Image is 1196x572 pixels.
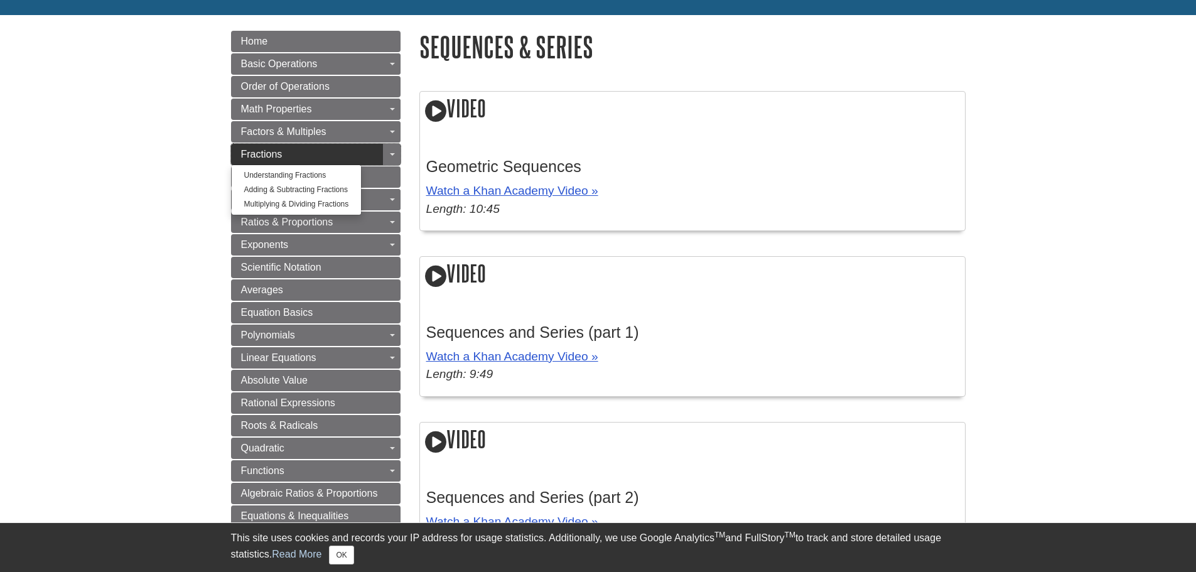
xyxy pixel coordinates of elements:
[785,531,795,539] sup: TM
[231,99,401,120] a: Math Properties
[231,144,401,165] a: Fractions
[231,257,401,278] a: Scientific Notation
[231,76,401,97] a: Order of Operations
[241,284,283,295] span: Averages
[231,325,401,346] a: Polynomials
[241,36,268,46] span: Home
[231,483,401,504] a: Algebraic Ratios & Proportions
[232,183,362,197] a: Adding & Subtracting Fractions
[231,370,401,391] a: Absolute Value
[231,392,401,414] a: Rational Expressions
[231,31,401,52] a: Home
[426,488,959,507] h3: Sequences and Series (part 2)
[241,375,308,386] span: Absolute Value
[232,197,362,212] a: Multiplying & Dividing Fractions
[241,420,318,431] span: Roots & Radicals
[231,460,401,482] a: Functions
[241,488,378,499] span: Algebraic Ratios & Proportions
[272,549,321,559] a: Read More
[241,239,289,250] span: Exponents
[426,350,598,363] a: Watch a Khan Academy Video »
[426,158,959,176] h3: Geometric Sequences
[241,104,312,114] span: Math Properties
[231,531,966,564] div: This site uses cookies and records your IP address for usage statistics. Additionally, we use Goo...
[231,279,401,301] a: Averages
[231,302,401,323] a: Equation Basics
[420,423,965,458] h2: Video
[231,438,401,459] a: Quadratic
[426,367,493,380] em: Length: 9:49
[420,257,965,293] h2: Video
[241,307,313,318] span: Equation Basics
[241,397,335,408] span: Rational Expressions
[241,262,321,273] span: Scientific Notation
[231,505,401,527] a: Equations & Inequalities
[426,515,598,528] a: Watch a Khan Academy Video »
[426,202,500,215] em: Length: 10:45
[241,443,284,453] span: Quadratic
[241,465,284,476] span: Functions
[426,184,598,197] a: Watch a Khan Academy Video »
[241,217,333,227] span: Ratios & Proportions
[241,510,349,521] span: Equations & Inequalities
[231,234,401,256] a: Exponents
[231,415,401,436] a: Roots & Radicals
[241,126,326,137] span: Factors & Multiples
[231,121,401,143] a: Factors & Multiples
[231,53,401,75] a: Basic Operations
[329,546,353,564] button: Close
[241,81,330,92] span: Order of Operations
[231,212,401,233] a: Ratios & Proportions
[419,31,966,63] h1: Sequences & Series
[420,92,965,127] h2: Video
[426,323,959,342] h3: Sequences and Series (part 1)
[714,531,725,539] sup: TM
[232,168,362,183] a: Understanding Fractions
[231,347,401,369] a: Linear Equations
[241,330,295,340] span: Polynomials
[241,58,318,69] span: Basic Operations
[241,352,316,363] span: Linear Equations
[241,149,283,159] span: Fractions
